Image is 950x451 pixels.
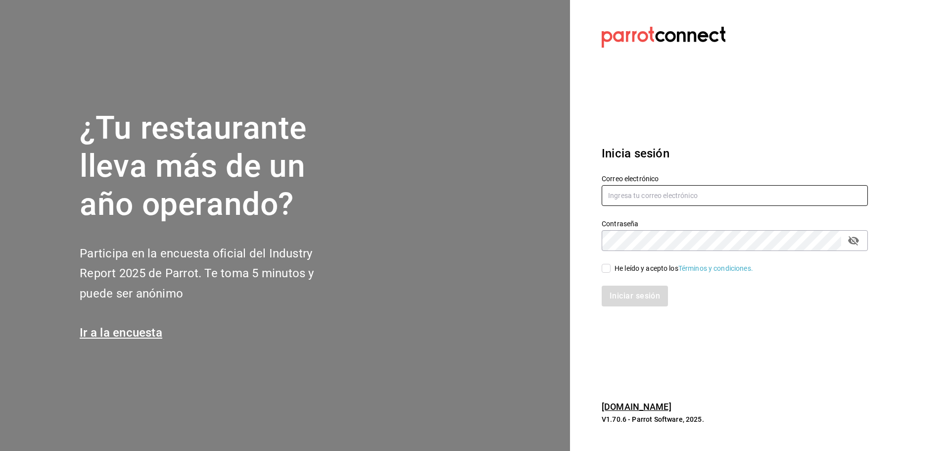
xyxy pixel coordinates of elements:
[602,414,868,424] p: V1.70.6 - Parrot Software, 2025.
[845,232,862,249] button: passwordField
[602,401,671,412] a: [DOMAIN_NAME]
[80,326,162,340] a: Ir a la encuesta
[678,264,753,272] a: Términos y condiciones.
[602,220,868,227] label: Contraseña
[602,185,868,206] input: Ingresa tu correo electrónico
[80,244,347,304] h2: Participa en la encuesta oficial del Industry Report 2025 de Parrot. Te toma 5 minutos y puede se...
[615,263,753,274] div: He leído y acepto los
[602,175,868,182] label: Correo electrónico
[602,145,868,162] h3: Inicia sesión
[80,109,347,223] h1: ¿Tu restaurante lleva más de un año operando?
